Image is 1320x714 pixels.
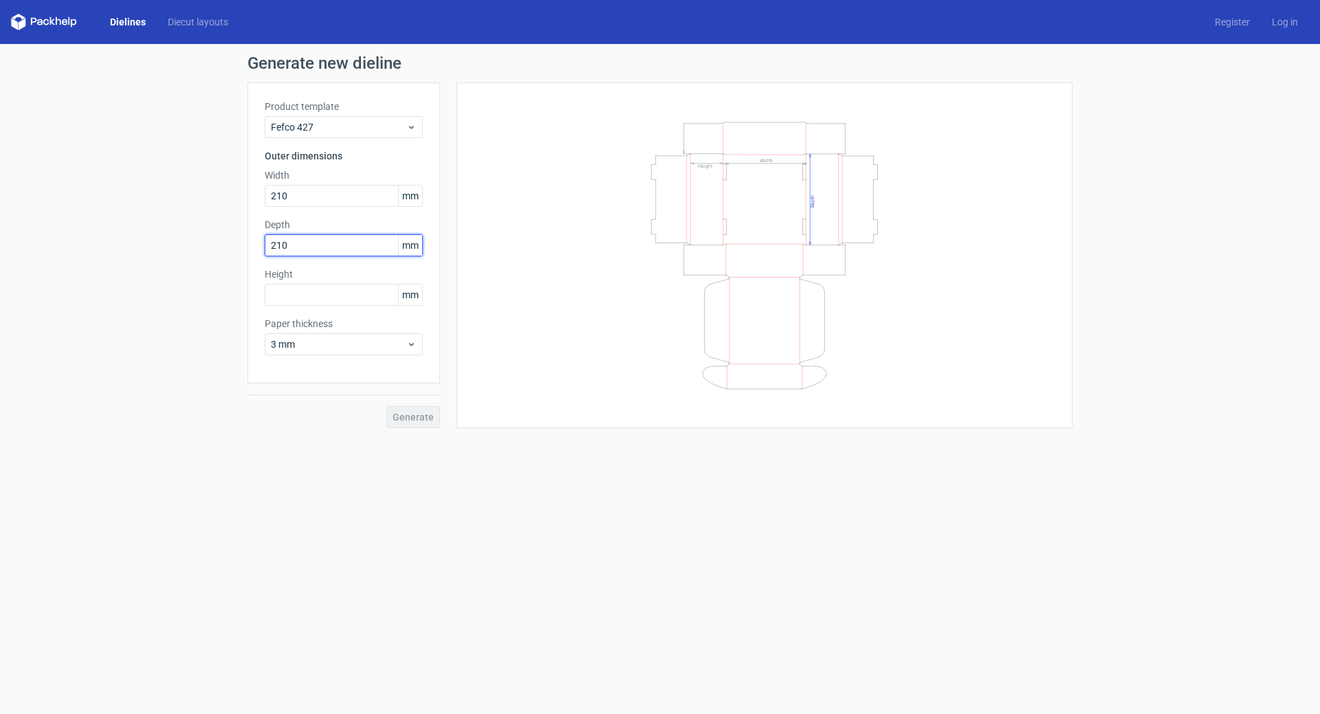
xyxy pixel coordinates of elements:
label: Height [265,267,423,281]
a: Register [1204,15,1261,29]
h1: Generate new dieline [247,55,1072,71]
label: Width [265,168,423,182]
span: Fefco 427 [271,120,406,134]
label: Product template [265,100,423,113]
text: Width [760,157,773,163]
span: mm [398,235,422,256]
span: 3 mm [271,337,406,351]
text: Depth [810,194,815,207]
a: Dielines [99,15,157,29]
h3: Outer dimensions [265,149,423,163]
span: mm [398,285,422,305]
a: Log in [1261,15,1309,29]
label: Paper thickness [265,317,423,331]
span: mm [398,186,422,206]
text: Height [698,163,712,168]
a: Diecut layouts [157,15,239,29]
label: Depth [265,218,423,232]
